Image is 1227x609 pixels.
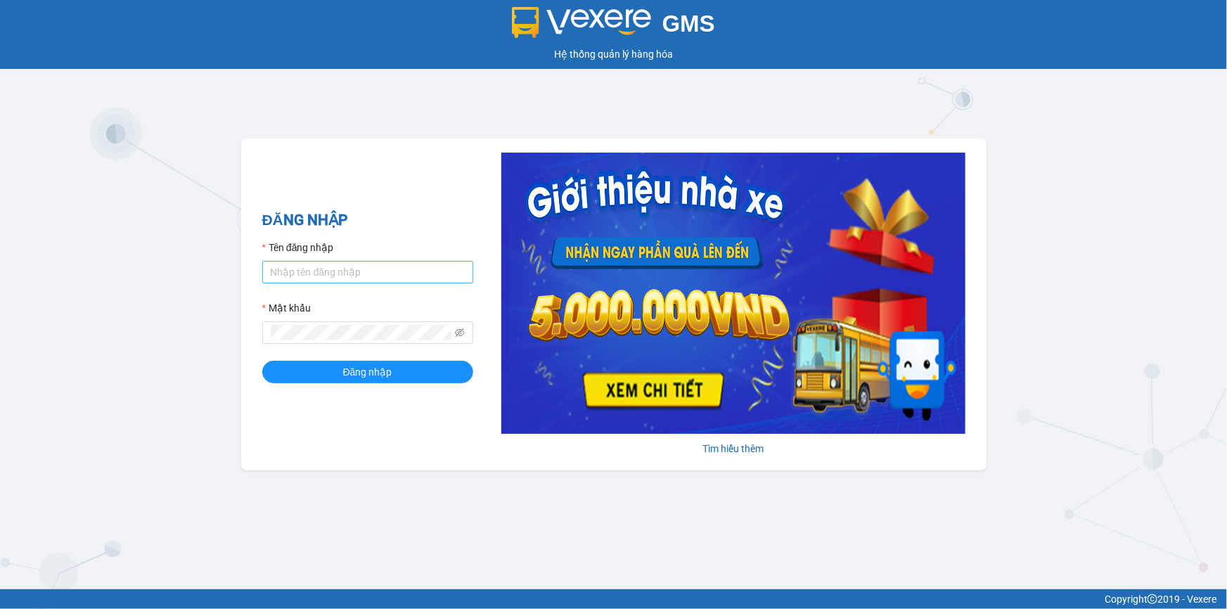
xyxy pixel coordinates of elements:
span: eye-invisible [455,328,465,338]
div: Tìm hiểu thêm [501,441,965,456]
img: logo 2 [512,7,651,38]
span: copyright [1148,594,1157,604]
input: Tên đăng nhập [262,261,473,283]
div: Copyright 2019 - Vexere [11,591,1216,607]
button: Đăng nhập [262,361,473,383]
div: Hệ thống quản lý hàng hóa [4,46,1223,62]
input: Mật khẩu [271,325,452,340]
img: banner-0 [501,153,965,434]
h2: ĐĂNG NHẬP [262,209,473,232]
span: Đăng nhập [343,364,392,380]
a: GMS [512,21,715,32]
label: Tên đăng nhập [262,240,334,255]
span: GMS [662,11,715,37]
label: Mật khẩu [262,300,311,316]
